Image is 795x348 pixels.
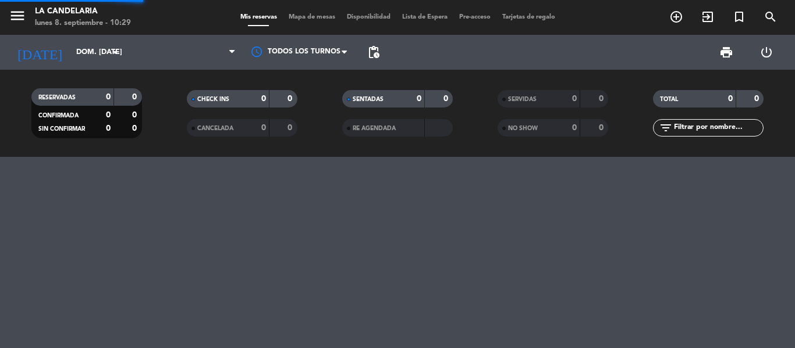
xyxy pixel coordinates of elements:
[106,111,111,119] strong: 0
[572,124,577,132] strong: 0
[659,121,673,135] i: filter_list
[660,96,678,102] span: TOTAL
[106,124,111,132] strong: 0
[132,111,139,119] strong: 0
[728,95,733,103] strong: 0
[9,7,26,24] i: menu
[764,10,778,24] i: search
[673,121,763,134] input: Filtrar por nombre...
[453,14,496,20] span: Pre-acceso
[197,96,229,102] span: CHECK INS
[38,95,76,101] span: RESERVADAS
[235,14,283,20] span: Mis reservas
[669,10,683,24] i: add_circle_outline
[283,14,341,20] span: Mapa de mesas
[132,93,139,101] strong: 0
[599,95,606,103] strong: 0
[599,124,606,132] strong: 0
[35,17,131,29] div: lunes 8. septiembre - 10:29
[417,95,421,103] strong: 0
[496,14,561,20] span: Tarjetas de regalo
[746,35,786,70] div: LOG OUT
[106,93,111,101] strong: 0
[132,124,139,132] strong: 0
[38,113,79,119] span: CONFIRMADA
[261,124,266,132] strong: 0
[508,125,538,131] span: NO SHOW
[9,40,70,65] i: [DATE]
[719,45,733,59] span: print
[353,96,384,102] span: SENTADAS
[197,125,233,131] span: CANCELADA
[367,45,381,59] span: pending_actions
[508,96,537,102] span: SERVIDAS
[754,95,761,103] strong: 0
[288,124,294,132] strong: 0
[108,45,122,59] i: arrow_drop_down
[9,7,26,28] button: menu
[759,45,773,59] i: power_settings_new
[261,95,266,103] strong: 0
[35,6,131,17] div: LA CANDELARIA
[341,14,396,20] span: Disponibilidad
[38,126,85,132] span: SIN CONFIRMAR
[732,10,746,24] i: turned_in_not
[701,10,715,24] i: exit_to_app
[443,95,450,103] strong: 0
[288,95,294,103] strong: 0
[353,125,396,131] span: RE AGENDADA
[396,14,453,20] span: Lista de Espera
[572,95,577,103] strong: 0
